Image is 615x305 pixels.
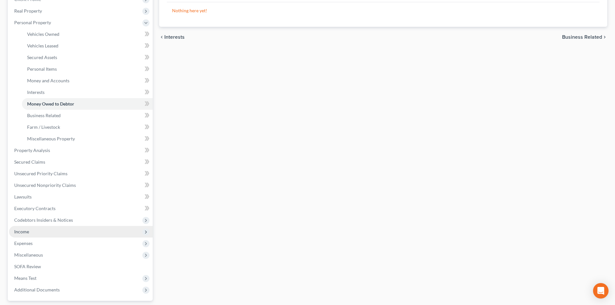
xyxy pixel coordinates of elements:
[22,98,153,110] a: Money Owed to Debtor
[14,287,60,292] span: Additional Documents
[14,240,33,246] span: Expenses
[14,159,45,165] span: Secured Claims
[22,86,153,98] a: Interests
[14,229,29,234] span: Income
[22,63,153,75] a: Personal Items
[27,55,57,60] span: Secured Assets
[22,28,153,40] a: Vehicles Owned
[9,156,153,168] a: Secured Claims
[9,191,153,203] a: Lawsuits
[9,261,153,272] a: SOFA Review
[27,66,57,72] span: Personal Items
[27,113,61,118] span: Business Related
[27,136,75,141] span: Miscellaneous Property
[164,35,185,40] span: Interests
[14,20,51,25] span: Personal Property
[14,252,43,258] span: Miscellaneous
[22,75,153,86] a: Money and Accounts
[9,168,153,179] a: Unsecured Priority Claims
[562,35,602,40] span: Business Related
[27,101,74,107] span: Money Owed to Debtor
[22,133,153,145] a: Miscellaneous Property
[602,35,607,40] i: chevron_right
[22,110,153,121] a: Business Related
[159,35,185,40] button: chevron_left Interests
[14,182,76,188] span: Unsecured Nonpriority Claims
[14,194,32,199] span: Lawsuits
[9,145,153,156] a: Property Analysis
[14,8,42,14] span: Real Property
[14,171,67,176] span: Unsecured Priority Claims
[22,40,153,52] a: Vehicles Leased
[27,124,60,130] span: Farm / Livestock
[27,31,59,37] span: Vehicles Owned
[27,89,45,95] span: Interests
[27,43,58,48] span: Vehicles Leased
[593,283,609,299] div: Open Intercom Messenger
[22,121,153,133] a: Farm / Livestock
[22,52,153,63] a: Secured Assets
[14,206,56,211] span: Executory Contracts
[14,264,41,269] span: SOFA Review
[27,78,69,83] span: Money and Accounts
[172,7,594,14] p: Nothing here yet!
[9,203,153,214] a: Executory Contracts
[14,275,36,281] span: Means Test
[14,147,50,153] span: Property Analysis
[9,179,153,191] a: Unsecured Nonpriority Claims
[159,35,164,40] i: chevron_left
[562,35,607,40] button: Business Related chevron_right
[14,217,73,223] span: Codebtors Insiders & Notices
